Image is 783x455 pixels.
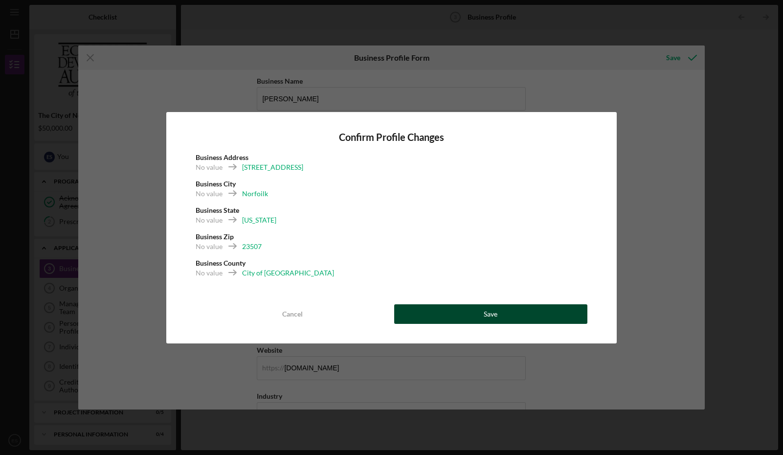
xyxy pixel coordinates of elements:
[242,268,334,278] div: City of [GEOGRAPHIC_DATA]
[282,304,303,324] div: Cancel
[196,189,223,199] div: No value
[242,162,303,172] div: [STREET_ADDRESS]
[484,304,497,324] div: Save
[196,215,223,225] div: No value
[242,242,262,251] div: 23507
[196,232,234,241] b: Business Zip
[196,206,239,214] b: Business State
[394,304,587,324] button: Save
[196,304,389,324] button: Cancel
[242,189,268,199] div: Norfoilk
[196,268,223,278] div: No value
[196,180,236,188] b: Business City
[196,153,248,161] b: Business Address
[196,242,223,251] div: No value
[196,132,587,143] h4: Confirm Profile Changes
[242,215,276,225] div: [US_STATE]
[196,259,246,267] b: Business County
[196,162,223,172] div: No value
